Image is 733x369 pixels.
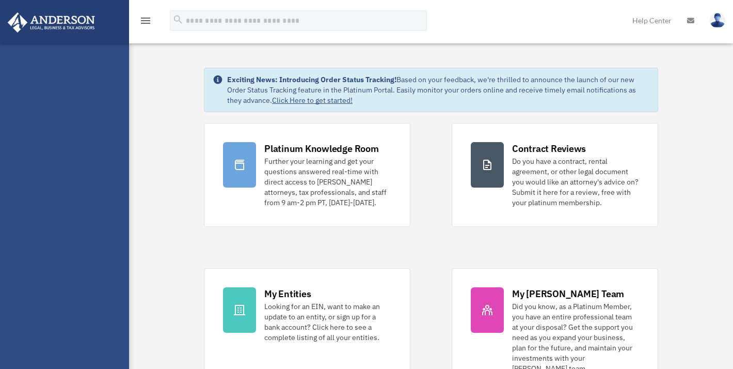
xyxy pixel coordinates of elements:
[264,287,311,300] div: My Entities
[139,18,152,27] a: menu
[272,96,353,105] a: Click Here to get started!
[710,13,725,28] img: User Pic
[204,123,410,227] a: Platinum Knowledge Room Further your learning and get your questions answered real-time with dire...
[227,74,649,105] div: Based on your feedback, we're thrilled to announce the launch of our new Order Status Tracking fe...
[172,14,184,25] i: search
[512,156,639,208] div: Do you have a contract, rental agreement, or other legal document you would like an attorney's ad...
[139,14,152,27] i: menu
[264,301,391,343] div: Looking for an EIN, want to make an update to an entity, or sign up for a bank account? Click her...
[5,12,98,33] img: Anderson Advisors Platinum Portal
[512,287,624,300] div: My [PERSON_NAME] Team
[264,142,379,155] div: Platinum Knowledge Room
[452,123,658,227] a: Contract Reviews Do you have a contract, rental agreement, or other legal document you would like...
[264,156,391,208] div: Further your learning and get your questions answered real-time with direct access to [PERSON_NAM...
[227,75,396,84] strong: Exciting News: Introducing Order Status Tracking!
[512,142,586,155] div: Contract Reviews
